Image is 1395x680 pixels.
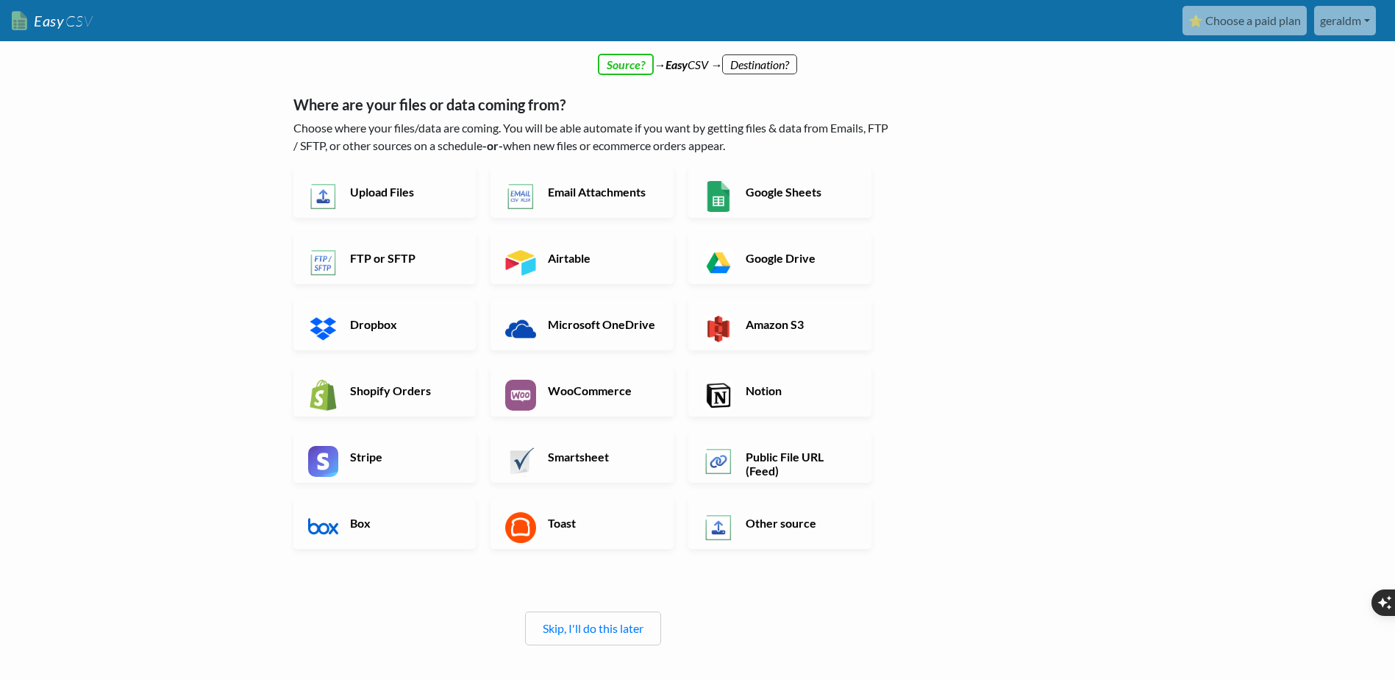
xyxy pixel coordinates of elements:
img: Notion App & API [703,380,734,411]
b: -or- [482,138,503,152]
a: Microsoft OneDrive [490,299,674,350]
img: Amazon S3 App & API [703,314,734,344]
h6: Box [346,516,462,530]
a: Skip, I'll do this later [543,621,643,635]
h6: Amazon S3 [742,317,857,331]
h6: Upload Files [346,185,462,199]
a: Amazon S3 [688,299,871,350]
a: Dropbox [293,299,477,350]
img: Google Drive App & API [703,247,734,278]
a: Google Drive [688,233,871,284]
a: Shopify Orders [293,365,477,417]
h6: Airtable [544,251,660,265]
img: FTP or SFTP App & API [308,247,339,278]
a: Google Sheets [688,166,871,218]
a: Other source [688,497,871,549]
h6: WooCommerce [544,383,660,397]
a: Upload Files [293,166,477,218]
a: EasyCSV [12,6,93,36]
h6: Microsoft OneDrive [544,317,660,331]
h6: Toast [544,516,660,530]
a: geraldm [1314,6,1376,35]
a: ⭐ Choose a paid plan [1182,6,1307,35]
img: Toast App & API [505,512,536,543]
a: Toast [490,497,674,549]
a: Stripe [293,431,477,483]
img: Smartsheet App & API [505,446,536,477]
img: Public File URL App & API [703,446,734,477]
img: Shopify App & API [308,380,339,411]
a: Box [293,497,477,549]
img: Upload Files App & API [308,181,339,212]
img: Other Source App & API [703,512,734,543]
h6: Dropbox [346,317,462,331]
a: Airtable [490,233,674,284]
h6: Notion [742,383,857,397]
h6: Shopify Orders [346,383,462,397]
img: Microsoft OneDrive App & API [505,314,536,344]
a: Public File URL (Feed) [688,431,871,483]
p: Choose where your files/data are coming. You will be able automate if you want by getting files &... [293,119,893,155]
h6: Google Drive [742,251,857,265]
a: Notion [688,365,871,417]
h6: FTP or SFTP [346,251,462,265]
a: WooCommerce [490,365,674,417]
a: FTP or SFTP [293,233,477,284]
img: Airtable App & API [505,247,536,278]
h6: Smartsheet [544,450,660,464]
h6: Stripe [346,450,462,464]
h6: Public File URL (Feed) [742,450,857,478]
img: WooCommerce App & API [505,380,536,411]
div: → CSV → [279,41,1117,74]
span: CSV [64,12,93,30]
img: Stripe App & API [308,446,339,477]
a: Smartsheet [490,431,674,483]
img: Email New CSV or XLSX File App & API [505,181,536,212]
h6: Google Sheets [742,185,857,199]
img: Google Sheets App & API [703,181,734,212]
h6: Other source [742,516,857,530]
img: Dropbox App & API [308,314,339,344]
a: Email Attachments [490,166,674,218]
h5: Where are your files or data coming from? [293,96,893,113]
h6: Email Attachments [544,185,660,199]
img: Box App & API [308,512,339,543]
